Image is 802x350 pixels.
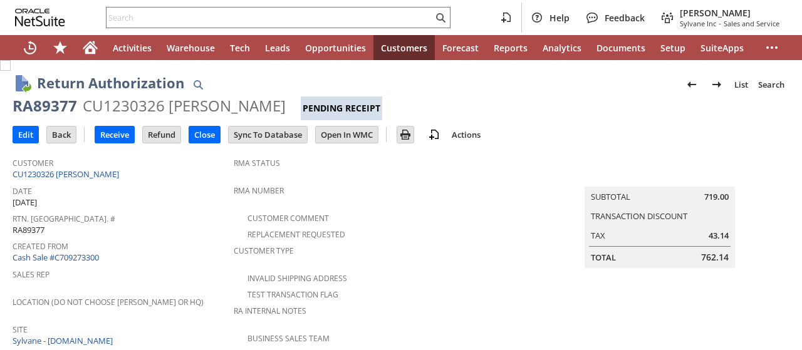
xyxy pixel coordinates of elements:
[234,306,306,316] a: RA Internal Notes
[494,42,528,54] span: Reports
[316,126,378,143] input: Open In WMC
[305,42,366,54] span: Opportunities
[247,289,338,300] a: Test Transaction Flag
[13,252,99,263] a: Cash Sale #C709273300
[660,42,685,54] span: Setup
[113,42,152,54] span: Activities
[373,35,435,60] a: Customers
[700,42,744,54] span: SuiteApps
[680,7,779,19] span: [PERSON_NAME]
[53,40,68,55] svg: Shortcuts
[757,35,787,60] div: More menus
[265,42,290,54] span: Leads
[585,167,735,187] caption: Summary
[680,19,716,28] span: Sylvane Inc
[230,42,250,54] span: Tech
[234,158,280,168] a: RMA Status
[234,185,284,196] a: RMA Number
[549,12,570,24] span: Help
[591,210,687,222] a: Transaction Discount
[143,126,180,143] input: Refund
[13,126,38,143] input: Edit
[15,9,65,26] svg: logo
[701,251,729,264] span: 762.14
[704,191,729,203] span: 719.00
[684,77,699,92] img: Previous
[13,297,204,307] a: Location (Do Not Choose [PERSON_NAME] or HQ)
[190,77,206,92] img: Quick Find
[13,241,68,252] a: Created From
[75,35,105,60] a: Home
[543,42,581,54] span: Analytics
[189,126,220,143] input: Close
[693,35,751,60] a: SuiteApps
[45,35,75,60] div: Shortcuts
[724,19,779,28] span: Sales and Service
[37,73,184,93] h1: Return Authorization
[397,126,414,143] input: Print
[83,96,286,116] div: CU1230326 [PERSON_NAME]
[167,42,215,54] span: Warehouse
[442,42,479,54] span: Forecast
[247,213,329,224] a: Customer Comment
[13,197,37,208] span: [DATE]
[433,10,448,25] svg: Search
[709,230,729,242] span: 43.14
[222,35,258,60] a: Tech
[589,35,653,60] a: Documents
[447,129,486,140] a: Actions
[13,158,53,168] a: Customer
[247,273,347,284] a: Invalid Shipping Address
[435,35,486,60] a: Forecast
[15,35,45,60] a: Recent Records
[653,35,693,60] a: Setup
[398,127,413,142] img: Print
[13,269,49,280] a: Sales Rep
[47,126,76,143] input: Back
[535,35,589,60] a: Analytics
[753,75,789,95] a: Search
[605,12,645,24] span: Feedback
[591,230,605,241] a: Tax
[427,127,442,142] img: add-record.svg
[13,324,28,335] a: Site
[83,40,98,55] svg: Home
[13,168,122,180] a: CU1230326 [PERSON_NAME]
[381,42,427,54] span: Customers
[13,186,32,197] a: Date
[13,96,77,116] div: RA89377
[247,229,345,240] a: Replacement Requested
[13,335,116,346] a: Sylvane - [DOMAIN_NAME]
[247,333,330,344] a: Business Sales Team
[591,191,630,202] a: Subtotal
[591,252,616,263] a: Total
[23,40,38,55] svg: Recent Records
[298,35,373,60] a: Opportunities
[234,245,294,256] a: Customer Type
[301,96,382,120] div: Pending Receipt
[159,35,222,60] a: Warehouse
[258,35,298,60] a: Leads
[13,214,115,224] a: Rtn. [GEOGRAPHIC_DATA]. #
[105,35,159,60] a: Activities
[107,10,433,25] input: Search
[709,77,724,92] img: Next
[596,42,645,54] span: Documents
[719,19,721,28] span: -
[95,126,134,143] input: Receive
[229,126,307,143] input: Sync To Database
[486,35,535,60] a: Reports
[729,75,753,95] a: List
[13,224,44,236] span: RA89377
